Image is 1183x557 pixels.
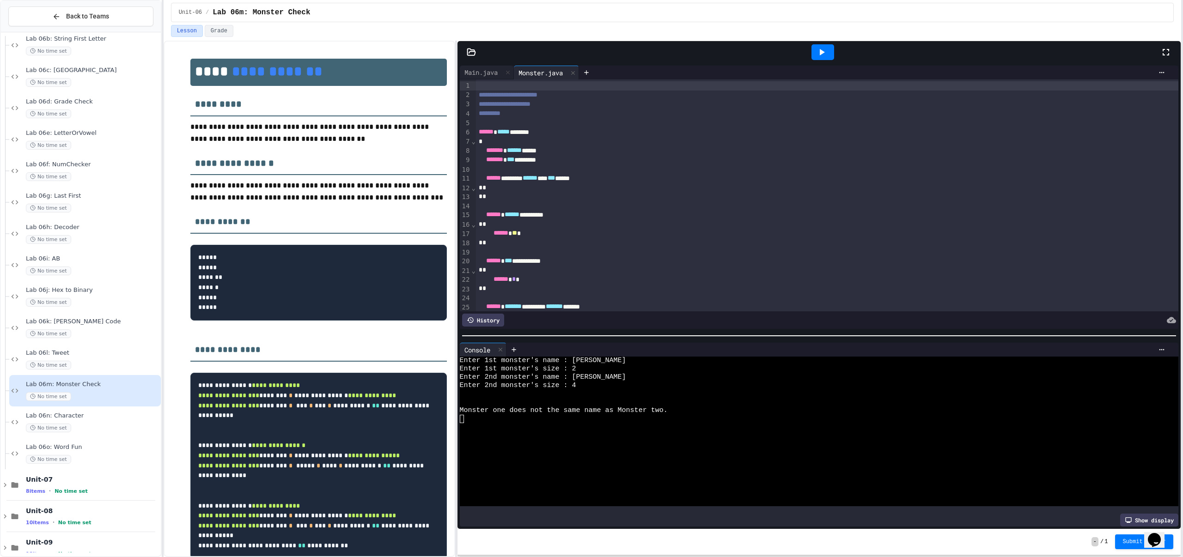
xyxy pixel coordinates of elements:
div: Main.java [460,66,514,79]
div: 4 [460,109,471,119]
span: No time set [26,172,71,181]
span: No time set [26,298,71,307]
iframe: chat widget [1144,520,1174,548]
span: No time set [26,235,71,244]
span: Enter 1st monster's size : 2 [460,365,576,373]
span: / [206,9,209,16]
div: 17 [460,230,471,239]
button: Back to Teams [8,6,153,26]
div: 16 [460,220,471,230]
span: Submit Answer [1122,538,1166,545]
span: Lab 06b: String First Letter [26,35,159,43]
span: Lab 06i: AB [26,255,159,263]
span: No time set [26,109,71,118]
div: 3 [460,100,471,109]
div: 2 [460,91,471,100]
button: Grade [205,25,233,37]
span: Monster one does not the same name as Monster two. [460,406,668,415]
span: Unit-06 [179,9,202,16]
div: History [462,314,504,327]
div: 1 [460,81,471,91]
span: No time set [26,141,71,150]
span: No time set [26,424,71,432]
span: 8 items [26,488,45,494]
div: 11 [460,174,471,183]
span: No time set [26,47,71,55]
span: No time set [55,488,88,494]
div: 23 [460,285,471,294]
span: Lab 06l: Tweet [26,349,159,357]
span: No time set [26,455,71,464]
span: Lab 06c: [GEOGRAPHIC_DATA] [26,67,159,74]
span: No time set [58,520,91,526]
span: Lab 06g: Last First [26,192,159,200]
span: Fold line [471,267,476,274]
div: 12 [460,184,471,193]
span: 12 items [26,551,49,557]
span: No time set [26,266,71,275]
span: Lab 06d: Grade Check [26,98,159,106]
span: No time set [26,78,71,87]
button: Lesson [171,25,203,37]
div: 20 [460,257,471,266]
span: - [1092,537,1098,546]
span: Lab 06o: Word Fun [26,443,159,451]
div: 6 [460,128,471,137]
div: 24 [460,294,471,303]
span: Fold line [471,184,476,192]
span: Lab 06h: Decoder [26,224,159,231]
span: No time set [26,204,71,212]
div: Monster.java [514,66,579,79]
span: Fold line [471,138,476,145]
span: Back to Teams [66,12,109,21]
span: • [53,519,55,526]
div: Show display [1120,514,1178,527]
div: 8 [460,146,471,156]
div: 21 [460,266,471,276]
div: Monster.java [514,68,567,78]
div: 18 [460,239,471,248]
span: Lab 06j: Hex to Binary [26,286,159,294]
span: Lab 06n: Character [26,412,159,420]
span: Unit-07 [26,475,159,484]
button: Submit Answer [1115,534,1173,549]
span: Unit-09 [26,538,159,546]
div: 19 [460,248,471,257]
span: No time set [26,392,71,401]
span: • [49,487,51,495]
div: Console [460,345,495,355]
div: 15 [460,211,471,220]
div: 22 [460,275,471,285]
span: 10 items [26,520,49,526]
div: 14 [460,202,471,211]
div: 13 [460,193,471,202]
span: / [1100,538,1104,545]
div: 25 [460,303,471,312]
div: 5 [460,119,471,128]
div: Console [460,343,506,357]
span: No time set [26,361,71,369]
span: No time set [26,329,71,338]
span: Enter 2nd monster's size : 4 [460,381,576,390]
span: Enter 2nd monster's name : [PERSON_NAME] [460,373,626,381]
span: Enter 1st monster's name : [PERSON_NAME] [460,357,626,365]
div: 10 [460,165,471,175]
div: 7 [460,137,471,146]
span: Lab 06e: LetterOrVowel [26,129,159,137]
span: Lab 06f: NumChecker [26,161,159,169]
span: Lab 06m: Monster Check [26,381,159,388]
div: 9 [460,156,471,165]
span: Lab 06k: [PERSON_NAME] Code [26,318,159,326]
span: Unit-08 [26,507,159,515]
div: Main.java [460,67,502,77]
span: No time set [58,551,91,557]
span: Lab 06m: Monster Check [213,7,310,18]
span: Fold line [471,221,476,228]
span: 1 [1104,538,1108,545]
